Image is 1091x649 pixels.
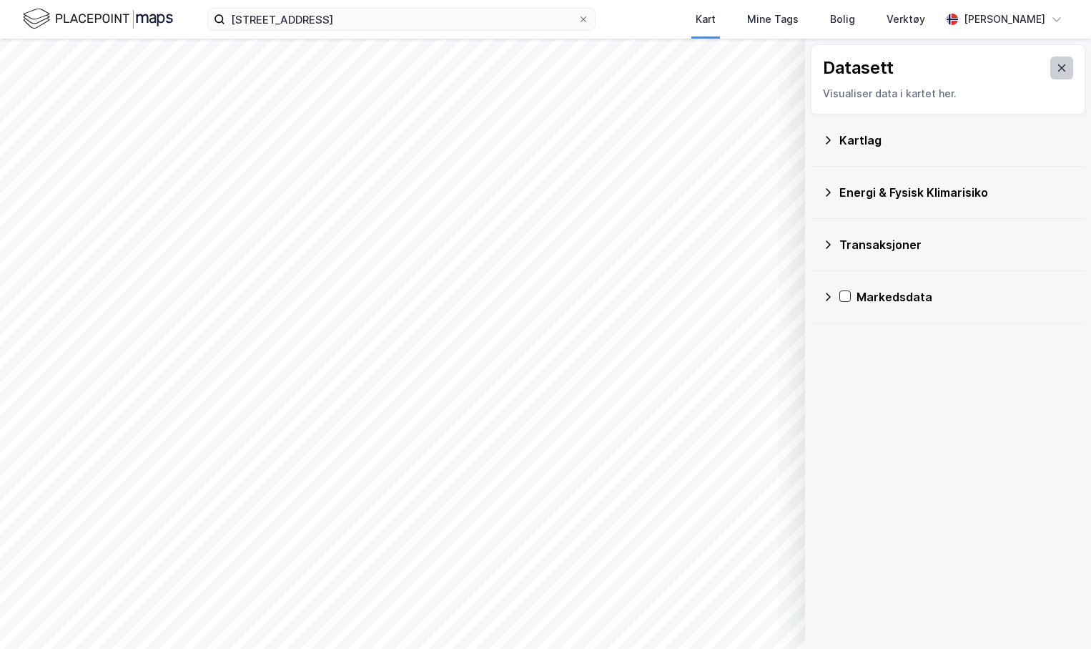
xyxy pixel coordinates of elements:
[856,288,1074,306] div: Markedsdata
[696,11,716,28] div: Kart
[23,6,173,31] img: logo.f888ab2527a4732fd821a326f86c7f29.svg
[887,11,925,28] div: Verktøy
[225,9,578,30] input: Søk på adresse, matrikkel, gårdeiere, leietakere eller personer
[823,85,1073,102] div: Visualiser data i kartet her.
[964,11,1045,28] div: [PERSON_NAME]
[839,132,1074,149] div: Kartlag
[839,184,1074,201] div: Energi & Fysisk Klimarisiko
[823,57,894,79] div: Datasett
[1020,580,1091,649] iframe: Chat Widget
[839,236,1074,253] div: Transaksjoner
[747,11,799,28] div: Mine Tags
[830,11,855,28] div: Bolig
